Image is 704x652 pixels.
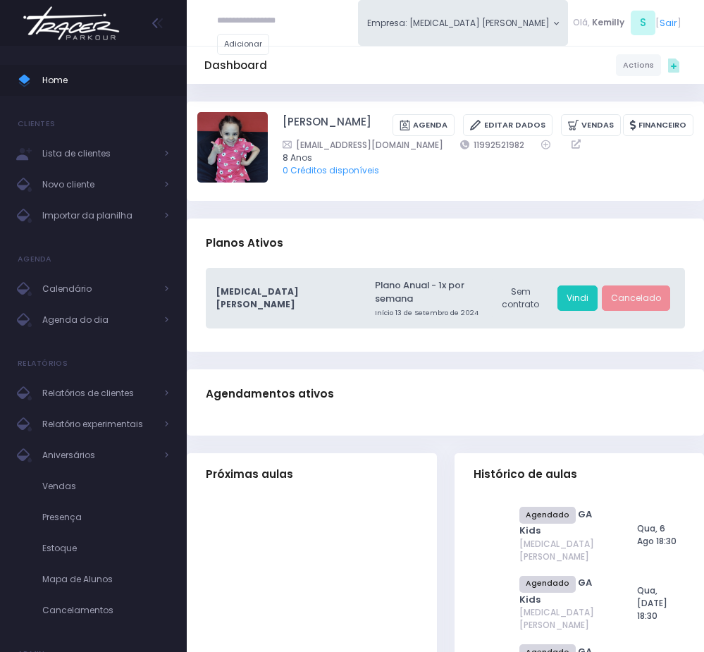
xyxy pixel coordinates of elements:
span: Aniversários [42,446,155,465]
span: Próximas aulas [206,468,293,481]
span: Presença [42,508,169,527]
span: Cancelamentos [42,601,169,620]
div: Sem contrato [488,279,553,317]
h4: Clientes [18,110,55,138]
span: Qua, [DATE] 18:30 [637,584,667,622]
span: Calendário [42,280,155,298]
span: Novo cliente [42,176,155,194]
span: S [631,11,655,35]
a: Editar Dados [463,114,552,136]
span: Agendado [519,507,576,524]
span: Estoque [42,539,169,558]
span: Relatório experimentais [42,415,155,433]
a: Adicionar [217,34,269,55]
span: [MEDICAL_DATA] [PERSON_NAME] [519,606,612,632]
div: [ ] [568,8,686,37]
img: Luiza Miranda [197,112,268,183]
a: Vindi [557,285,598,311]
span: Qua, 6 Ago 18:30 [637,522,677,547]
a: 11992521982 [460,138,524,152]
span: Agenda do dia [42,311,155,329]
span: Lista de clientes [42,144,155,163]
small: Início 13 de Setembro de 2024 [375,308,484,318]
span: Agendado [519,576,576,593]
a: Actions [616,54,661,75]
a: Plano Anual - 1x por semana [375,278,484,306]
span: Importar da planilha [42,207,155,225]
h4: Agenda [18,245,52,273]
a: Sair [660,16,677,30]
h5: Dashboard [204,59,267,72]
span: [MEDICAL_DATA] [PERSON_NAME] [519,538,612,563]
a: Agenda [393,114,455,136]
span: Kemilly [592,16,624,29]
span: 8 Anos [283,152,677,164]
span: Olá, [573,16,590,29]
h3: Planos Ativos [206,223,283,264]
a: Financeiro [623,114,693,136]
a: Vendas [561,114,621,136]
a: [EMAIL_ADDRESS][DOMAIN_NAME] [283,138,443,152]
a: [PERSON_NAME] [283,114,371,136]
h3: Agendamentos ativos [206,374,334,414]
span: Relatórios de clientes [42,384,155,402]
span: Histórico de aulas [474,468,577,481]
h4: Relatórios [18,350,68,378]
a: 0 Créditos disponíveis [283,164,379,176]
span: Vendas [42,477,169,496]
span: Mapa de Alunos [42,570,169,589]
span: Home [42,71,169,90]
span: [MEDICAL_DATA] [PERSON_NAME] [216,285,354,311]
